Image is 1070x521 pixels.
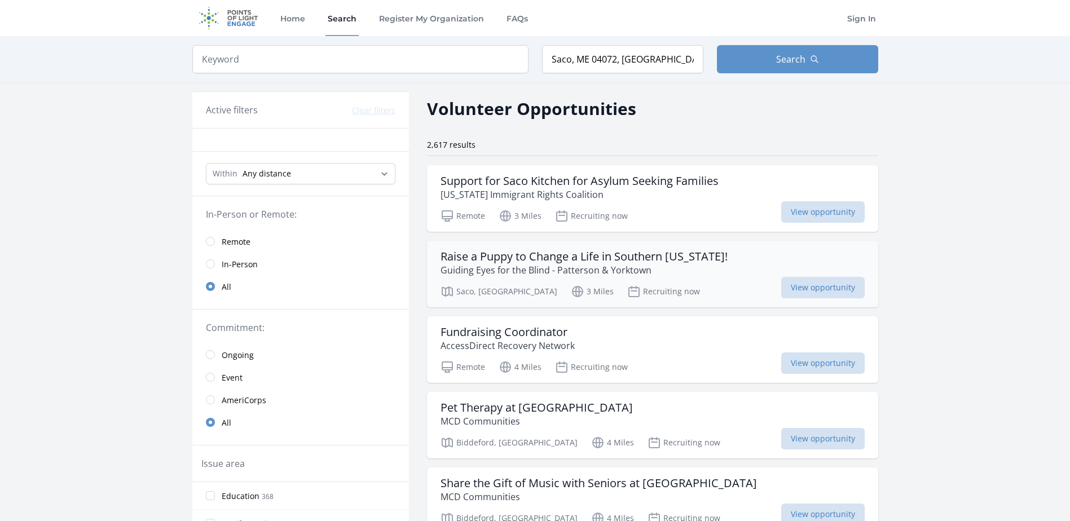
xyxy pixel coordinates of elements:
a: Support for Saco Kitchen for Asylum Seeking Families [US_STATE] Immigrant Rights Coalition Remote... [427,165,878,232]
a: All [192,275,409,298]
button: Clear filters [352,105,395,116]
p: [US_STATE] Immigrant Rights Coalition [441,188,719,201]
span: View opportunity [781,428,865,449]
span: All [222,417,231,429]
p: Recruiting now [555,209,628,223]
h3: Raise a Puppy to Change a Life in Southern [US_STATE]! [441,250,728,263]
span: Event [222,372,243,383]
p: Saco, [GEOGRAPHIC_DATA] [441,285,557,298]
span: View opportunity [781,277,865,298]
span: In-Person [222,259,258,270]
h3: Pet Therapy at [GEOGRAPHIC_DATA] [441,401,633,414]
p: 3 Miles [571,285,614,298]
p: Recruiting now [627,285,700,298]
legend: Issue area [201,457,245,470]
a: AmeriCorps [192,388,409,411]
a: Ongoing [192,343,409,366]
input: Keyword [192,45,529,73]
span: Search [776,52,805,66]
a: Fundraising Coordinator AccessDirect Recovery Network Remote 4 Miles Recruiting now View opportunity [427,316,878,383]
span: Ongoing [222,350,254,361]
p: 4 Miles [499,360,541,374]
a: Remote [192,230,409,253]
legend: Commitment: [206,321,395,334]
legend: In-Person or Remote: [206,207,395,221]
span: View opportunity [781,201,865,223]
select: Search Radius [206,163,395,184]
a: Raise a Puppy to Change a Life in Southern [US_STATE]! Guiding Eyes for the Blind - Patterson & Y... [427,241,878,307]
span: AmeriCorps [222,395,266,406]
p: MCD Communities [441,414,633,428]
p: Biddeford, [GEOGRAPHIC_DATA] [441,436,578,449]
a: Event [192,366,409,388]
h2: Volunteer Opportunities [427,96,636,121]
a: Pet Therapy at [GEOGRAPHIC_DATA] MCD Communities Biddeford, [GEOGRAPHIC_DATA] 4 Miles Recruiting ... [427,392,878,458]
span: 2,617 results [427,139,475,150]
h3: Support for Saco Kitchen for Asylum Seeking Families [441,174,719,188]
button: Search [717,45,878,73]
span: All [222,281,231,293]
h3: Share the Gift of Music with Seniors at [GEOGRAPHIC_DATA] [441,476,757,490]
input: Education 368 [206,491,215,500]
a: All [192,411,409,434]
p: 4 Miles [591,436,634,449]
p: Remote [441,209,485,223]
p: Remote [441,360,485,374]
input: Location [542,45,703,73]
p: MCD Communities [441,490,757,504]
h3: Active filters [206,103,258,117]
span: Remote [222,236,250,248]
p: 3 Miles [499,209,541,223]
p: Recruiting now [648,436,720,449]
span: Education [222,491,259,502]
span: View opportunity [781,352,865,374]
a: In-Person [192,253,409,275]
span: 368 [262,492,274,501]
p: Guiding Eyes for the Blind - Patterson & Yorktown [441,263,728,277]
p: Recruiting now [555,360,628,374]
p: AccessDirect Recovery Network [441,339,575,352]
h3: Fundraising Coordinator [441,325,575,339]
